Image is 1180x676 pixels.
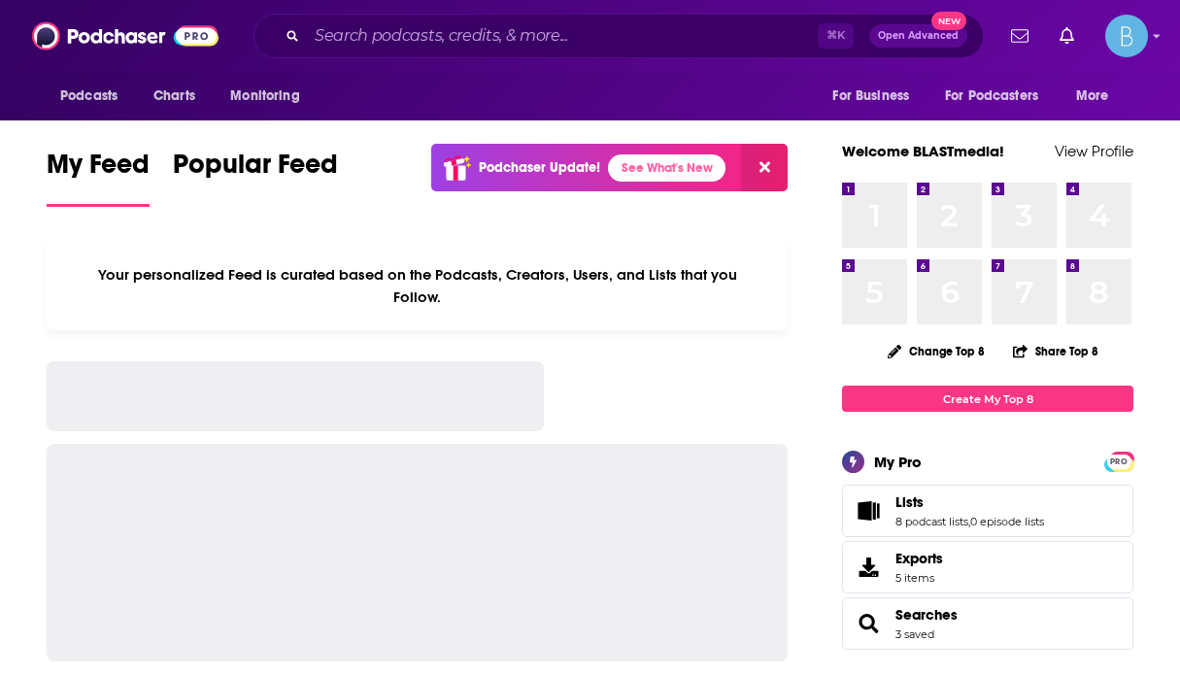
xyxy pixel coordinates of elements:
[1076,83,1109,110] span: More
[47,78,143,115] button: open menu
[895,493,1044,511] a: Lists
[32,17,219,54] img: Podchaser - Follow, Share and Rate Podcasts
[307,20,818,51] input: Search podcasts, credits, & more...
[878,31,959,41] span: Open Advanced
[608,154,725,182] a: See What's New
[849,610,888,637] a: Searches
[895,606,958,624] a: Searches
[874,453,922,471] div: My Pro
[47,148,150,192] span: My Feed
[895,515,968,528] a: 8 podcast lists
[1107,455,1130,469] span: PRO
[842,485,1133,537] span: Lists
[1012,332,1099,370] button: Share Top 8
[1105,15,1148,57] span: Logged in as BLASTmedia
[849,497,888,524] a: Lists
[173,148,338,207] a: Popular Feed
[253,14,984,58] div: Search podcasts, credits, & more...
[60,83,118,110] span: Podcasts
[1062,78,1133,115] button: open menu
[895,571,943,585] span: 5 items
[970,515,1044,528] a: 0 episode lists
[47,242,788,330] div: Your personalized Feed is curated based on the Podcasts, Creators, Users, and Lists that you Follow.
[818,23,854,49] span: ⌘ K
[895,493,924,511] span: Lists
[895,550,943,567] span: Exports
[842,142,1004,160] a: Welcome BLASTmedia!
[1055,142,1133,160] a: View Profile
[869,24,967,48] button: Open AdvancedNew
[173,148,338,192] span: Popular Feed
[141,78,207,115] a: Charts
[876,339,996,363] button: Change Top 8
[47,148,150,207] a: My Feed
[819,78,933,115] button: open menu
[217,78,324,115] button: open menu
[1052,19,1082,52] a: Show notifications dropdown
[968,515,970,528] span: ,
[1105,15,1148,57] img: User Profile
[849,554,888,581] span: Exports
[479,159,600,176] p: Podchaser Update!
[895,627,934,641] a: 3 saved
[1107,454,1130,468] a: PRO
[931,12,966,30] span: New
[1105,15,1148,57] button: Show profile menu
[832,83,909,110] span: For Business
[1003,19,1036,52] a: Show notifications dropdown
[932,78,1066,115] button: open menu
[153,83,195,110] span: Charts
[230,83,299,110] span: Monitoring
[842,597,1133,650] span: Searches
[842,386,1133,412] a: Create My Top 8
[842,541,1133,593] a: Exports
[945,83,1038,110] span: For Podcasters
